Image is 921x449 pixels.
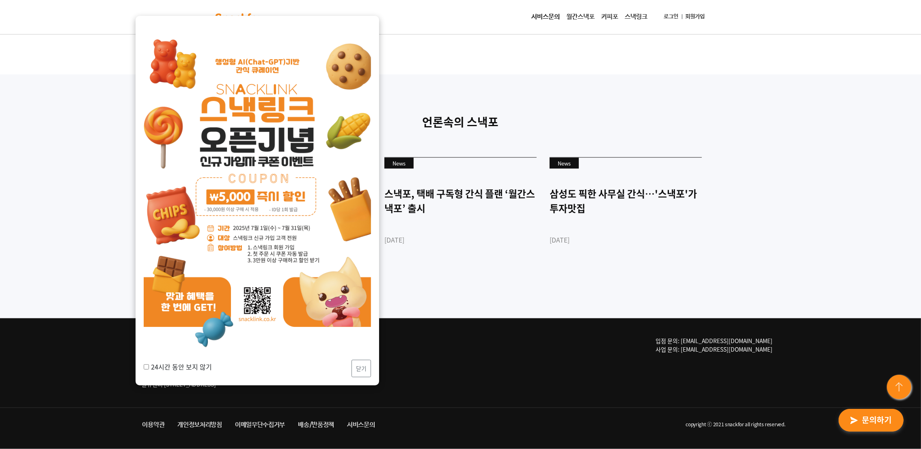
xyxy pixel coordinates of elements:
[382,418,785,433] li: copyright ⓒ 2021 snackfor all rights reserved.
[136,418,171,433] a: 이용약관
[550,158,579,169] div: News
[54,257,105,277] a: 대화
[144,364,149,369] input: 24시간 동안 보지 않기
[656,337,773,354] span: 입점 문의: [EMAIL_ADDRESS][DOMAIN_NAME] 사업 문의: [EMAIL_ADDRESS][DOMAIN_NAME]
[528,9,563,25] a: 서비스문의
[74,270,84,276] span: 대화
[63,127,87,135] span: 문의하기
[52,144,116,150] span: 빠르게 답변 받으실 수 있어요
[116,168,130,182] img: 카카오
[12,171,116,178] h2: 다른 방법으로 문의
[682,9,708,24] a: 회원가입
[62,194,97,200] a: 채널톡이용중
[11,121,147,140] a: 문의하기
[213,114,708,131] p: 언론속의 스낵포
[30,87,38,95] img: telephone_receiver
[171,418,229,433] a: 개인정보처리방침
[384,186,537,215] div: 스낵포, 택배 구독형 간식 플랜 ‘월간스낵포’ 출시
[10,44,149,116] a: 스낵포반갑습니다, 고객님!information_desk_person우리 회사 간식 복지 고민이 많으시죠?telephone_receiver상담운영시간평일 : 09:00~17:0...
[598,9,622,25] a: 커피포
[125,269,135,276] span: 설정
[70,194,83,200] b: 채널톡
[550,235,702,245] div: [DATE]
[70,194,97,200] span: 이용중
[563,9,598,25] a: 월간스낵포
[30,62,132,79] div: 우리 회사 간식 복지 고민이 많으시죠?
[30,47,149,54] div: 스낵포
[352,359,371,377] button: 닫기
[30,103,132,111] div: (점심시간 : 12:00~13:00) ​
[2,257,54,277] a: 홈
[105,257,156,277] a: 설정
[26,269,30,276] span: 홈
[661,9,682,24] a: 로그인
[622,9,651,25] a: 스낵링크
[291,418,341,433] a: 배송/반품정책
[384,157,537,273] a: News 스낵포, 택배 구독형 간식 플랜 ‘월간스낵포’ 출시 [DATE]
[885,373,915,402] img: floating-button
[144,362,212,372] label: 24시간 동안 보지 않기
[229,418,291,433] a: 이메일무단수집거부
[213,11,264,24] img: background-main-color.svg
[144,28,371,349] img: 스낵포 팝업 이미지
[550,186,702,215] div: 삼성도 픽한 사무실 간식…'스낵포'가 투자맛집
[30,54,132,62] div: 반갑습니다, 고객님!
[341,418,382,433] a: 서비스문의
[30,95,132,103] div: 평일 : 09:00~17:00
[35,23,80,32] button: 운영시간 보기
[85,55,92,62] img: information_desk_person
[35,10,80,21] h1: 스낵포
[384,235,537,245] div: [DATE]
[384,158,414,169] div: News
[550,157,702,273] a: News 삼성도 픽한 사무실 간식…'스낵포'가 투자맛집 [DATE]
[30,87,132,95] div: 상담운영시간
[38,24,71,31] span: 운영시간 보기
